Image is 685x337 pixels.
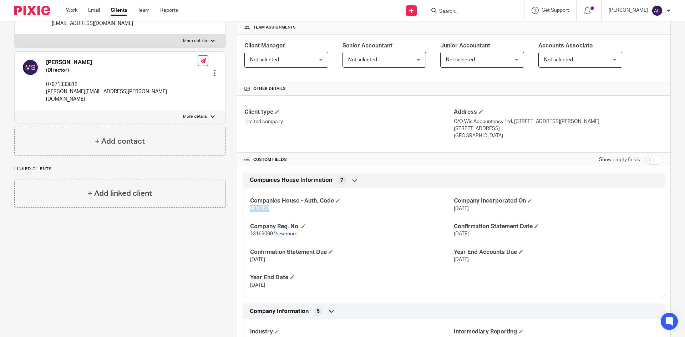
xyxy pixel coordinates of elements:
[244,108,454,116] h4: Client type
[454,328,658,336] h4: Intermediary Reporting
[250,308,309,315] span: Company Information
[250,283,265,288] span: [DATE]
[250,328,454,336] h4: Industry
[250,223,454,230] h4: Company Reg. No.
[111,7,127,14] a: Clients
[446,57,475,62] span: Not selected
[342,43,392,48] span: Senior Accountant
[14,6,50,15] img: Pixie
[454,249,658,256] h4: Year End Accounts Due
[454,206,469,211] span: [DATE]
[651,5,663,16] img: svg%3E
[348,57,377,62] span: Not selected
[250,257,265,262] span: [DATE]
[454,257,469,262] span: [DATE]
[46,67,198,74] h5: (Director)
[183,38,207,44] p: More details
[599,156,640,163] label: Show empty fields
[542,8,569,13] span: Get Support
[250,231,273,236] span: 13169069
[160,7,178,14] a: Reports
[250,206,269,211] span: 9ENCKB
[438,9,503,15] input: Search
[253,25,296,30] span: Team assignments
[52,20,187,27] p: [EMAIL_ADDRESS][DOMAIN_NAME]
[274,231,298,236] a: View more
[22,59,39,76] img: svg%3E
[244,157,454,163] h4: CUSTOM FIELDS
[88,7,100,14] a: Email
[46,88,198,103] p: [PERSON_NAME][EMAIL_ADDRESS][PERSON_NAME][DOMAIN_NAME]
[454,118,663,125] p: C/O Wis Accountancy Ltd, [STREET_ADDRESS][PERSON_NAME]
[14,166,226,172] p: Linked clients
[454,197,658,205] h4: Company Incorporated On
[88,188,152,199] h4: + Add linked client
[250,274,454,281] h4: Year End Date
[609,7,648,14] p: [PERSON_NAME]
[46,81,198,88] p: 07971333818
[454,132,663,139] p: [GEOGRAPHIC_DATA]
[95,136,145,147] h4: + Add contact
[544,57,573,62] span: Not selected
[440,43,490,48] span: Junior Accountant
[250,57,279,62] span: Not selected
[250,197,454,205] h4: Companies House - Auth. Code
[46,59,198,66] h4: [PERSON_NAME]
[244,43,285,48] span: Client Manager
[454,223,658,230] h4: Confirmation Statement Date
[538,43,593,48] span: Accounts Associate
[253,86,286,92] span: Other details
[454,108,663,116] h4: Address
[138,7,149,14] a: Team
[183,114,207,119] p: More details
[454,125,663,132] p: [STREET_ADDRESS]
[66,7,77,14] a: Work
[317,308,320,315] span: 5
[454,231,469,236] span: [DATE]
[340,177,343,184] span: 7
[250,177,332,184] span: Companies House Information
[250,249,454,256] h4: Confirmation Statement Due
[244,118,454,125] p: Limited company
